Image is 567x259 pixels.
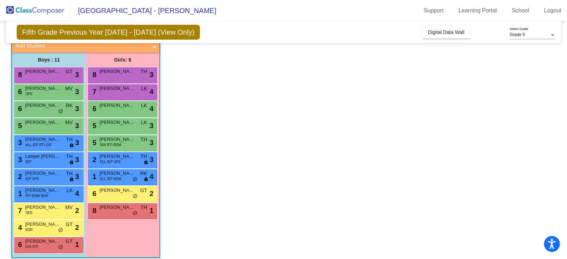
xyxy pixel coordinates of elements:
[26,176,39,182] span: IEP SPE
[75,171,79,182] span: 3
[91,207,96,214] span: 8
[510,32,525,37] span: Grade 5
[150,137,153,148] span: 3
[150,120,153,131] span: 3
[75,137,79,148] span: 3
[91,105,96,113] span: 6
[100,159,121,165] span: ELL IEP SPE
[26,159,31,165] span: IEP
[75,188,79,199] span: 4
[25,204,61,211] span: [PERSON_NAME]
[26,142,52,148] span: ALL IEP RTI EIP
[16,241,22,248] span: 6
[133,211,137,216] span: do_not_disturb_alt
[67,187,73,194] span: LK
[150,171,153,182] span: 4
[58,228,63,233] span: do_not_disturb_alt
[16,42,147,50] mat-panel-title: Add Student
[75,205,79,216] span: 2
[91,156,96,163] span: 2
[75,69,79,80] span: 3
[144,160,148,165] span: lock
[86,53,159,67] div: Girls: 9
[141,119,147,126] span: LK
[538,5,567,16] a: Logout
[100,136,135,143] span: [PERSON_NAME]
[91,88,96,96] span: 7
[100,102,135,109] span: [PERSON_NAME]
[133,177,137,182] span: do_not_disturb_alt
[140,204,147,211] span: TH
[150,205,153,216] span: 1
[100,187,135,194] span: [PERSON_NAME]
[66,68,73,75] span: GT
[100,153,135,160] span: [PERSON_NAME]
[140,136,147,143] span: TH
[26,210,33,215] span: SPE
[25,238,61,245] span: [PERSON_NAME]
[58,244,63,250] span: do_not_disturb_alt
[69,143,74,148] span: lock
[66,153,73,160] span: TH
[91,139,96,146] span: 5
[428,29,465,35] span: Digital Data Wall
[141,85,147,92] span: LK
[150,103,153,114] span: 4
[71,5,216,16] span: [GEOGRAPHIC_DATA] - [PERSON_NAME]
[91,122,96,129] span: 5
[16,224,22,231] span: 4
[100,170,135,177] span: [PERSON_NAME]
[16,71,22,79] span: 8
[16,190,22,197] span: 1
[16,105,22,113] span: 6
[25,170,61,177] span: [PERSON_NAME]
[12,53,86,67] div: Boys : 11
[25,153,61,160] span: Lawyer [PERSON_NAME]
[25,68,61,75] span: [PERSON_NAME]
[66,102,73,109] span: RK
[140,187,147,194] span: GT
[150,86,153,97] span: 4
[25,136,61,143] span: [PERSON_NAME]
[100,85,135,92] span: [PERSON_NAME]
[25,119,61,126] span: [PERSON_NAME]
[58,109,63,114] span: do_not_disturb_alt
[16,122,22,129] span: 5
[140,153,147,160] span: TH
[65,85,73,92] span: MV
[12,39,159,53] mat-expansion-panel-header: Add Student
[91,71,96,79] span: 8
[75,154,79,165] span: 3
[26,244,38,249] span: 504 RTI
[66,170,73,177] span: TH
[75,222,79,233] span: 2
[150,154,153,165] span: 3
[100,68,135,75] span: [PERSON_NAME]
[16,173,22,180] span: 2
[75,86,79,97] span: 3
[75,239,79,250] span: 1
[141,102,147,109] span: LK
[100,204,135,211] span: [PERSON_NAME]
[75,103,79,114] span: 3
[65,119,73,126] span: MV
[69,160,74,165] span: lock
[66,238,73,245] span: GT
[16,156,22,163] span: 3
[100,176,122,182] span: ELL IEP BSM
[453,5,503,16] a: Learning Portal
[133,194,137,199] span: do_not_disturb_alt
[100,119,135,126] span: [PERSON_NAME]
[69,177,74,182] span: lock
[418,5,449,16] a: Support
[140,68,147,75] span: TH
[17,25,200,40] span: Fifth Grade Previous Year [DATE] - [DATE] (View Only)
[66,221,73,228] span: GT
[140,170,147,177] span: RK
[91,190,96,197] span: 6
[144,177,148,182] span: lock
[506,5,535,16] a: School
[150,69,153,80] span: 3
[26,193,48,198] span: RTI BSM BSR
[26,91,33,97] span: SPE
